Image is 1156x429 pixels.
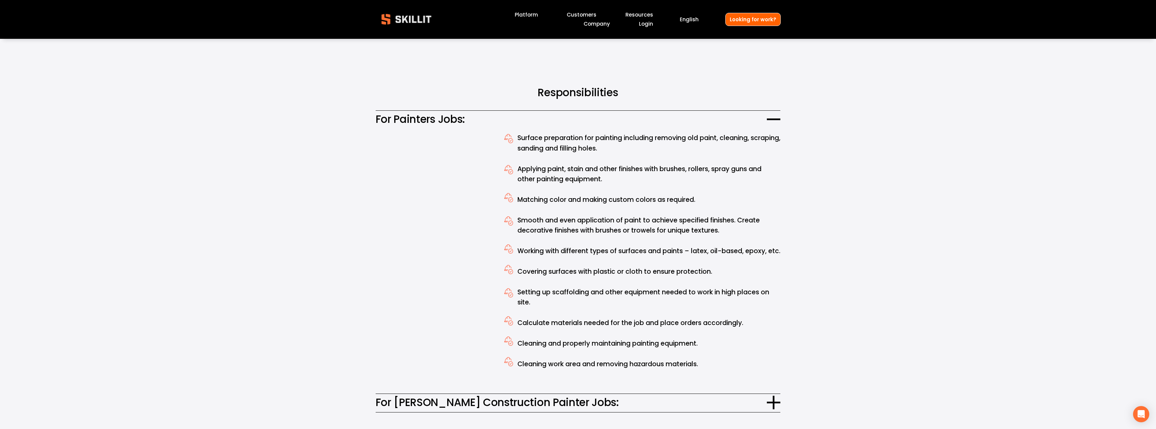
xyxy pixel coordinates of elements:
p: Covering surfaces with plastic or cloth to ensure protection. [517,267,781,277]
h2: Responsibilities [427,86,729,100]
div: Open Intercom Messenger [1133,406,1149,422]
p: Cleaning and properly maintaining painting equipment. [517,339,781,349]
a: Company [584,19,610,28]
span: For Painters Jobs: [376,111,767,127]
p: Surface preparation for painting including removing old paint, cleaning, scraping, sanding and fi... [517,133,781,154]
div: language picker [680,15,699,24]
a: folder dropdown [625,10,653,20]
p: Calculate materials needed for the job and place orders accordingly. [517,318,781,328]
img: Skillit [376,9,437,29]
span: Resources [625,11,653,19]
p: Matching color and making custom colors as required. [517,195,781,205]
div: For Painters Jobs: [376,129,781,394]
a: Looking for work? [725,13,781,26]
a: Login [639,19,653,28]
p: Applying paint, stain and other finishes with brushes, rollers, spray guns and other painting equ... [517,164,781,185]
button: For [PERSON_NAME] Construction Painter Jobs: [376,394,781,412]
a: Customers [567,10,596,20]
a: Platform [515,10,538,20]
p: Working with different types of surfaces and paints – latex, oil-based, epoxy, etc. [517,246,781,257]
button: For Painters Jobs: [376,111,781,129]
span: English [680,16,699,23]
p: Cleaning work area and removing hazardous materials. [517,359,781,370]
span: For [PERSON_NAME] Construction Painter Jobs: [376,395,767,410]
p: Setting up scaffolding and other equipment needed to work in high places on site. [517,287,781,308]
p: Smooth and even application of paint to achieve specified finishes. Create decorative finishes wi... [517,215,781,236]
